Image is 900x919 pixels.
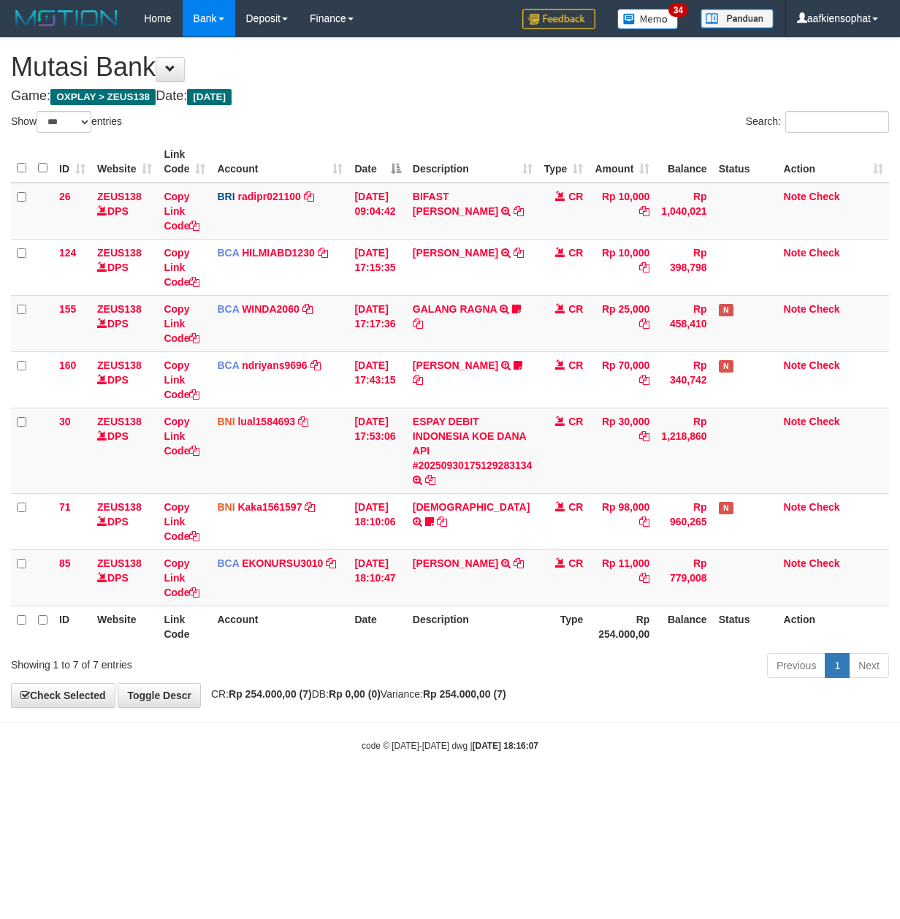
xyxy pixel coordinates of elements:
[767,653,825,678] a: Previous
[809,359,840,371] a: Check
[639,516,649,527] a: Copy Rp 98,000 to clipboard
[158,141,211,183] th: Link Code: activate to sort column ascending
[50,89,156,105] span: OXPLAY > ZEUS138
[348,183,406,240] td: [DATE] 09:04:42
[91,606,158,647] th: Website
[514,557,524,569] a: Copy ISMAIL to clipboard
[329,688,381,700] strong: Rp 0,00 (0)
[589,183,655,240] td: Rp 10,000
[784,247,806,259] a: Note
[91,239,158,295] td: DPS
[568,247,583,259] span: CR
[53,141,91,183] th: ID: activate to sort column ascending
[59,247,76,259] span: 124
[413,557,498,569] a: [PERSON_NAME]
[413,416,533,471] a: ESPAY DEBIT INDONESIA KOE DANA API #20250930175129283134
[719,360,733,373] span: Has Note
[413,303,497,315] a: GALANG RAGNA
[59,359,76,371] span: 160
[655,493,712,549] td: Rp 960,265
[719,304,733,316] span: Has Note
[655,239,712,295] td: Rp 398,798
[655,183,712,240] td: Rp 1,040,021
[784,303,806,315] a: Note
[568,557,583,569] span: CR
[617,9,679,29] img: Button%20Memo.svg
[589,606,655,647] th: Rp 254.000,00
[568,359,583,371] span: CR
[809,416,840,427] a: Check
[655,549,712,606] td: Rp 779,008
[97,557,142,569] a: ZEUS138
[425,474,435,486] a: Copy ESPAY DEBIT INDONESIA KOE DANA API #20250930175129283134 to clipboard
[809,501,840,513] a: Check
[522,9,595,29] img: Feedback.jpg
[514,205,524,217] a: Copy BIFAST ERIKA S PAUN to clipboard
[784,501,806,513] a: Note
[589,141,655,183] th: Amount: activate to sort column ascending
[407,606,538,647] th: Description
[158,606,211,647] th: Link Code
[11,53,889,82] h1: Mutasi Bank
[242,303,300,315] a: WINDA2060
[11,652,364,672] div: Showing 1 to 7 of 7 entries
[302,303,313,315] a: Copy WINDA2060 to clipboard
[348,408,406,493] td: [DATE] 17:53:06
[809,303,840,315] a: Check
[655,606,712,647] th: Balance
[97,191,142,202] a: ZEUS138
[538,141,590,183] th: Type: activate to sort column ascending
[242,557,323,569] a: EKONURSU3010
[589,408,655,493] td: Rp 30,000
[538,606,590,647] th: Type
[204,688,506,700] span: CR: DB: Variance:
[242,247,315,259] a: HILMIABD1230
[304,191,314,202] a: Copy radipr021100 to clipboard
[97,359,142,371] a: ZEUS138
[849,653,889,678] a: Next
[305,501,315,513] a: Copy Kaka1561597 to clipboard
[326,557,336,569] a: Copy EKONURSU3010 to clipboard
[11,683,115,708] a: Check Selected
[91,351,158,408] td: DPS
[237,501,302,513] a: Kaka1561597
[348,295,406,351] td: [DATE] 17:17:36
[229,688,312,700] strong: Rp 254.000,00 (7)
[310,359,321,371] a: Copy ndriyans9696 to clipboard
[11,89,889,104] h4: Game: Date:
[242,359,308,371] a: ndriyans9696
[211,606,348,647] th: Account
[413,247,498,259] a: [PERSON_NAME]
[701,9,774,28] img: panduan.png
[37,111,91,133] select: Showentries
[568,191,583,202] span: CR
[97,501,142,513] a: ZEUS138
[59,416,71,427] span: 30
[164,557,199,598] a: Copy Link Code
[91,141,158,183] th: Website: activate to sort column ascending
[639,318,649,329] a: Copy Rp 25,000 to clipboard
[59,191,71,202] span: 26
[11,7,122,29] img: MOTION_logo.png
[655,295,712,351] td: Rp 458,410
[639,572,649,584] a: Copy Rp 11,000 to clipboard
[589,239,655,295] td: Rp 10,000
[348,549,406,606] td: [DATE] 18:10:47
[785,111,889,133] input: Search:
[746,111,889,133] label: Search:
[217,557,239,569] span: BCA
[59,303,76,315] span: 155
[655,408,712,493] td: Rp 1,218,860
[639,205,649,217] a: Copy Rp 10,000 to clipboard
[362,741,538,751] small: code © [DATE]-[DATE] dwg |
[568,501,583,513] span: CR
[217,247,239,259] span: BCA
[423,688,506,700] strong: Rp 254.000,00 (7)
[713,141,778,183] th: Status
[91,295,158,351] td: DPS
[53,606,91,647] th: ID
[473,741,538,751] strong: [DATE] 18:16:07
[164,359,199,400] a: Copy Link Code
[413,191,498,217] a: BIFAST [PERSON_NAME]
[11,111,122,133] label: Show entries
